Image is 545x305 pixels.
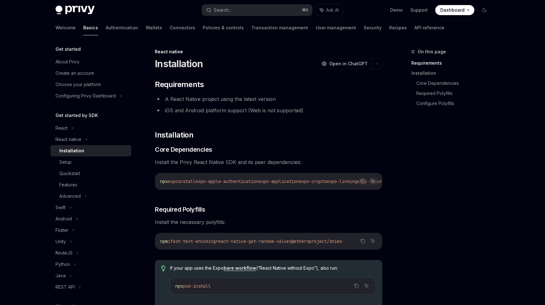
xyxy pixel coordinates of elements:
svg: Tip [161,266,166,271]
span: pod-install [183,283,211,289]
a: Setup [50,156,131,168]
a: User management [316,20,356,35]
span: Install the necessary polyfills: [155,218,382,226]
span: Ask AI [326,7,339,13]
li: iOS and Android platform support (Web is not supported) [155,106,382,115]
a: Core Dependencies [416,78,495,88]
span: expo [168,179,178,184]
button: Toggle dark mode [479,5,489,15]
span: Required Polyfills [155,205,205,214]
a: Connectors [170,20,195,35]
a: Features [50,179,131,191]
span: Open in ChatGPT [329,61,368,67]
div: Quickstart [59,170,80,177]
span: i [168,238,170,244]
a: Wallets [146,20,162,35]
div: React native [56,136,81,143]
span: npx [175,283,183,289]
button: Copy the contents from the code block [352,282,360,290]
a: Installation [411,68,495,78]
a: Choose your platform [50,79,131,90]
span: npm [160,238,168,244]
div: Advanced [59,192,81,200]
span: On this page [418,48,446,56]
button: Ask AI [315,4,343,16]
div: Android [56,215,72,223]
a: bare workflow [224,265,256,271]
div: Java [56,272,66,279]
div: Configuring Privy Dashboard [56,92,116,100]
span: ⌘ K [302,8,308,13]
a: Security [364,20,382,35]
button: Ask AI [369,237,377,245]
div: NodeJS [56,249,73,257]
a: Demo [390,7,403,13]
span: Installation [155,130,193,140]
span: react-native-get-random-values [216,238,291,244]
button: Ask AI [369,177,377,185]
span: expo-application [259,179,299,184]
div: REST API [56,283,75,291]
div: About Privy [56,58,79,66]
li: A React Native project using the latest version [155,95,382,103]
span: install [178,179,196,184]
div: Search... [214,6,231,14]
a: Quickstart [50,168,131,179]
div: Unity [56,238,66,245]
span: Dashboard [440,7,465,13]
span: expo-secure-store [357,179,400,184]
a: Dashboard [435,5,474,15]
a: Create an account [50,67,131,79]
a: Authentication [106,20,138,35]
img: dark logo [56,6,95,15]
div: React [56,124,67,132]
div: Installation [59,147,84,155]
a: API reference [414,20,444,35]
span: Requirements [155,79,204,90]
span: Install the Privy React Native SDK and its peer dependencies: [155,158,382,167]
h5: Get started [56,45,81,53]
button: Search...⌘K [202,4,312,16]
span: expo-apple-authentication [196,179,259,184]
a: Recipes [389,20,407,35]
button: Ask AI [362,282,371,290]
a: Support [410,7,428,13]
a: Transaction management [251,20,308,35]
span: If your app uses the Expo (“React Native without Expo”), also run: [170,265,376,271]
h1: Installation [155,58,203,69]
a: About Privy [50,56,131,67]
a: Requirements [411,58,495,68]
a: Welcome [56,20,76,35]
a: Basics [83,20,98,35]
span: @ethersproject/shims [291,238,342,244]
button: Copy the contents from the code block [359,177,367,185]
a: Installation [50,145,131,156]
span: Core Dependencies [155,145,212,154]
div: React native [155,49,382,55]
div: Choose your platform [56,81,101,88]
h5: Get started by SDK [56,112,98,119]
a: Required Polyfills [416,88,495,98]
div: Setup [59,158,72,166]
div: Python [56,261,70,268]
span: npx [160,179,168,184]
a: Policies & controls [203,20,244,35]
span: fast-text-encoding [170,238,216,244]
a: Configure Polyfills [416,98,495,109]
div: Swift [56,204,66,211]
div: Features [59,181,77,189]
button: Open in ChatGPT [318,58,372,69]
div: Create an account [56,69,94,77]
button: Copy the contents from the code block [359,237,367,245]
div: Flutter [56,226,68,234]
span: expo-crypto [299,179,327,184]
span: expo-linking [327,179,357,184]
